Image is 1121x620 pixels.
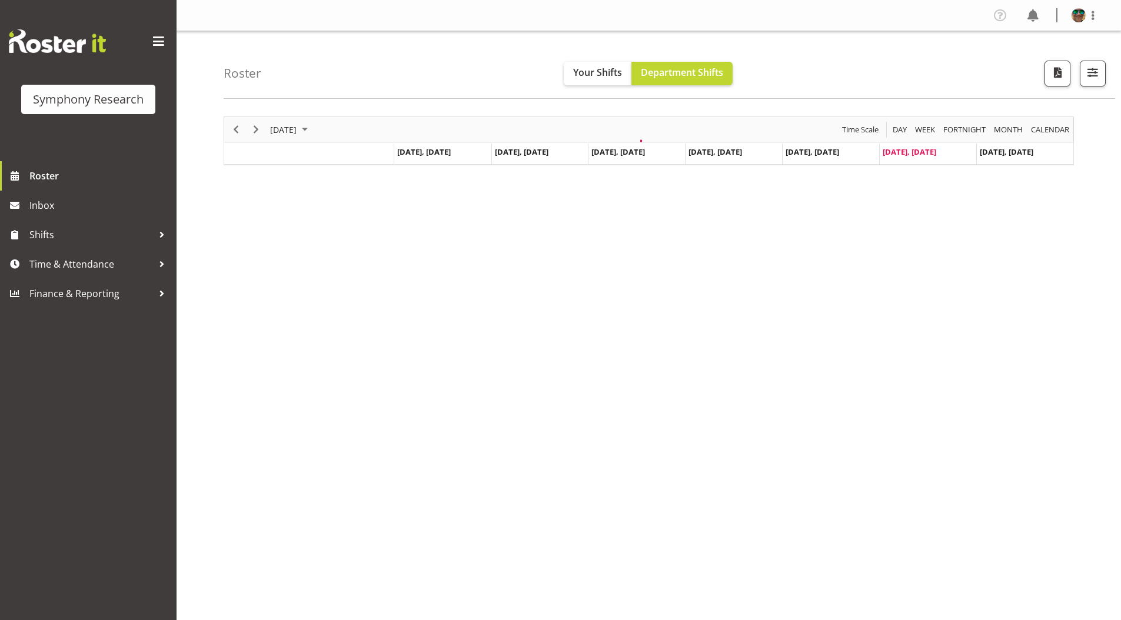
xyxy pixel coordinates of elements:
img: said-a-husainf550afc858a57597b0cc8f557ce64376.png [1072,8,1086,22]
span: Department Shifts [641,66,723,79]
span: Shifts [29,226,153,244]
div: Timeline Week of August 16, 2025 [224,116,1074,165]
span: Finance & Reporting [29,285,153,302]
span: Inbox [29,196,171,214]
button: Department Shifts [631,62,733,85]
div: Symphony Research [33,91,144,108]
button: Download a PDF of the roster according to the set date range. [1045,61,1070,86]
h4: Roster [224,66,261,80]
span: Time & Attendance [29,255,153,273]
span: Your Shifts [573,66,622,79]
button: Your Shifts [564,62,631,85]
button: Filter Shifts [1080,61,1106,86]
span: Roster [29,167,171,185]
img: Rosterit website logo [9,29,106,53]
